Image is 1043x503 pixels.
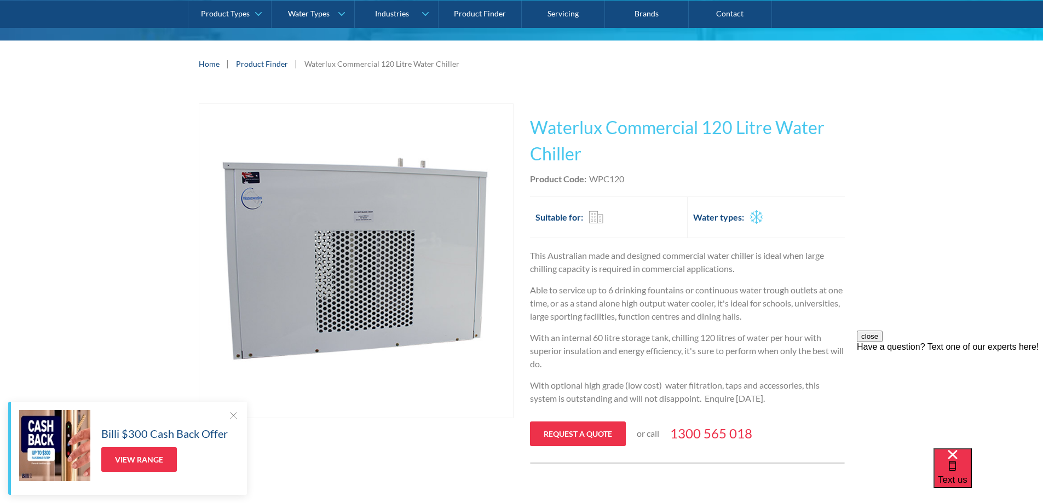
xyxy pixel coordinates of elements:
[530,284,845,323] p: Able to service up to 6 drinking fountains or continuous water trough outlets at one time, or as ...
[530,249,845,275] p: This Australian made and designed commercial water chiller is ideal when large chilling capacity ...
[535,211,583,224] h2: Suitable for:
[530,114,845,167] h1: Waterlux Commercial 120 Litre Water Chiller
[933,448,1043,503] iframe: podium webchat widget bubble
[236,58,288,70] a: Product Finder
[530,379,845,405] p: With optional high grade (low cost) water filtration, taps and accessories, this system is outsta...
[101,425,228,442] h5: Billi $300 Cash Back Offer
[19,410,90,481] img: Billi $300 Cash Back Offer
[293,57,299,70] div: |
[857,331,1043,462] iframe: podium webchat widget prompt
[199,103,514,418] a: open lightbox
[288,9,330,18] div: Water Types
[530,174,586,184] strong: Product Code:
[670,424,752,443] a: 1300 565 018
[199,104,513,418] img: Waterlux Commercial 120 Litre Water Chiller
[637,427,659,440] p: or call
[530,331,845,371] p: With an internal 60 litre storage tank, chilling 120 litres of water per hour with superior insul...
[199,58,220,70] a: Home
[304,58,459,70] div: Waterlux Commercial 120 Litre Water Chiller
[101,447,177,472] a: View Range
[693,211,744,224] h2: Water types:
[530,421,626,446] a: Request a quote
[589,172,624,186] div: WPC120
[225,57,231,70] div: |
[201,9,250,18] div: Product Types
[375,9,409,18] div: Industries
